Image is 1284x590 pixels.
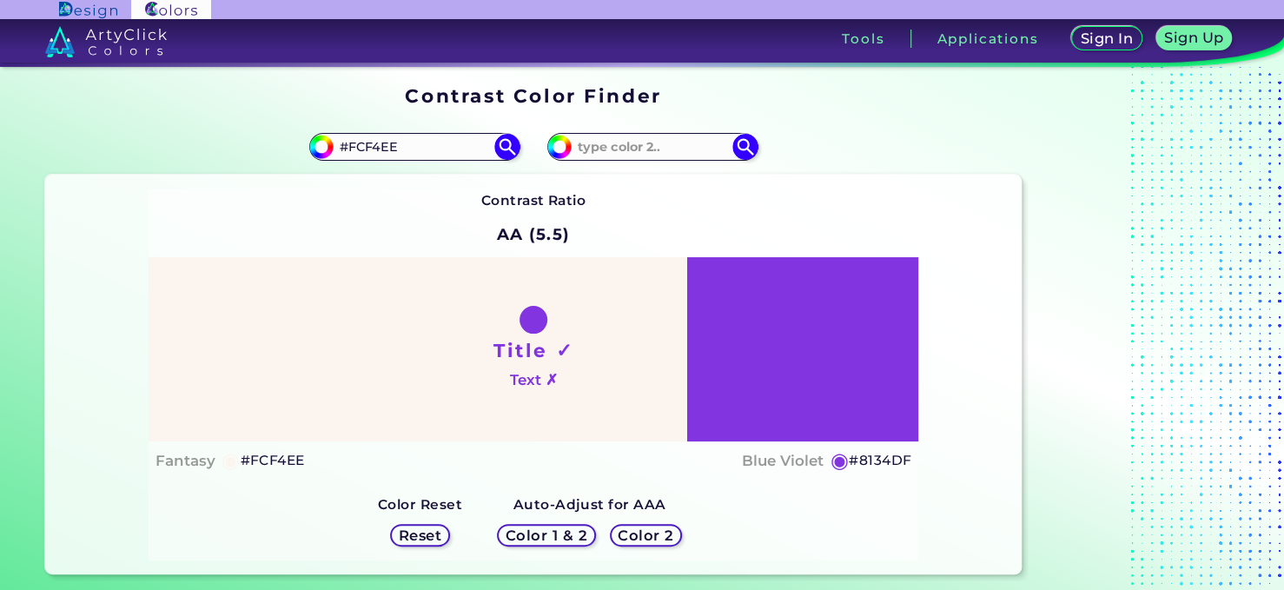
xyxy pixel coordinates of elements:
[481,192,586,209] strong: Contrast Ratio
[493,337,573,363] h1: Title ✓
[489,215,579,254] h2: AA (5.5)
[830,450,849,471] h5: ◉
[742,448,824,474] h4: Blue Violet
[405,83,661,109] h1: Contrast Color Finder
[620,528,672,541] h5: Color 2
[241,449,305,472] h5: #FCF4EE
[1159,28,1228,50] a: Sign Up
[572,136,733,159] input: type color 2..
[222,450,241,471] h5: ◉
[156,448,215,474] h4: Fantasy
[513,496,666,513] strong: Auto-Adjust for AAA
[494,134,520,160] img: icon search
[849,449,911,472] h5: #8134DF
[378,496,462,513] strong: Color Reset
[400,528,440,541] h5: Reset
[1082,32,1131,45] h5: Sign In
[1074,28,1139,50] a: Sign In
[59,2,117,18] img: ArtyClick Design logo
[842,32,884,45] h3: Tools
[732,134,758,160] img: icon search
[45,26,168,57] img: logo_artyclick_colors_white.svg
[508,528,584,541] h5: Color 1 & 2
[509,368,557,393] h4: Text ✗
[334,136,495,159] input: type color 1..
[1167,31,1221,44] h5: Sign Up
[937,32,1038,45] h3: Applications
